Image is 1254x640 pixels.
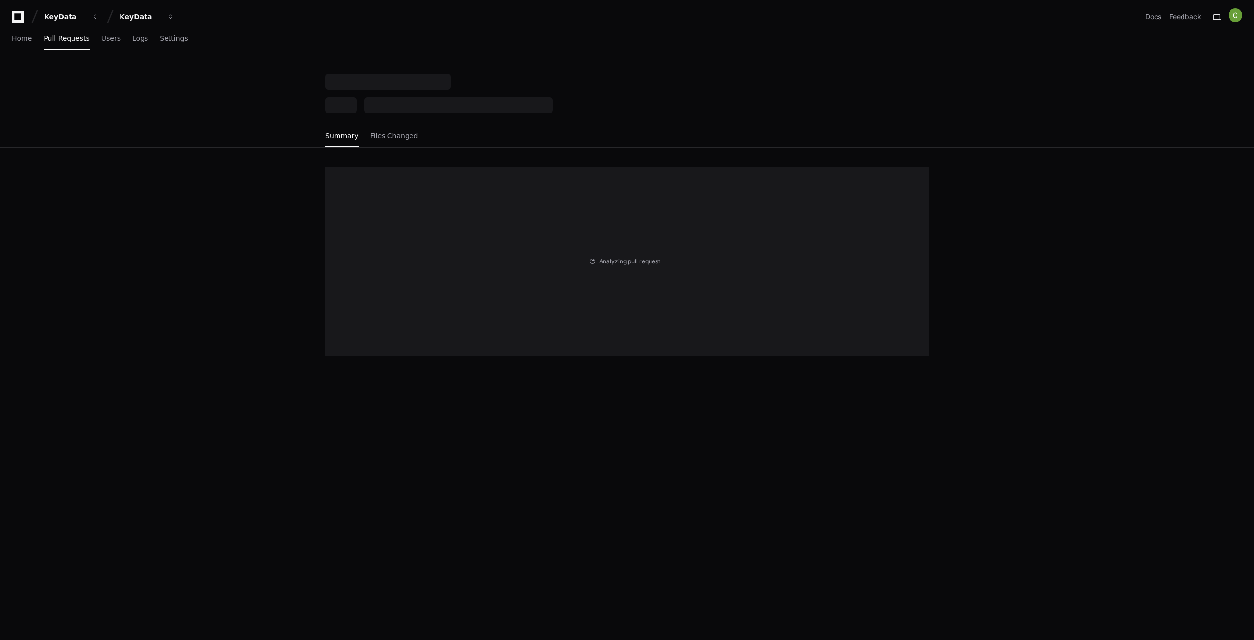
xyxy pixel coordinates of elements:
span: Files Changed [370,133,418,139]
div: KeyData [44,12,86,22]
a: Pull Requests [44,27,89,50]
img: ACg8ocIMhgArYgx6ZSQUNXU5thzs6UsPf9rb_9nFAWwzqr8JC4dkNA=s96-c [1229,8,1242,22]
a: Docs [1145,12,1161,22]
span: Logs [132,35,148,41]
span: Analyzing pull request [599,258,660,265]
button: Feedback [1169,12,1201,22]
a: Home [12,27,32,50]
a: Logs [132,27,148,50]
span: Summary [325,133,359,139]
div: KeyData [120,12,162,22]
button: KeyData [40,8,103,25]
button: KeyData [116,8,178,25]
span: Home [12,35,32,41]
a: Users [101,27,121,50]
span: Pull Requests [44,35,89,41]
span: Users [101,35,121,41]
a: Settings [160,27,188,50]
span: Settings [160,35,188,41]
